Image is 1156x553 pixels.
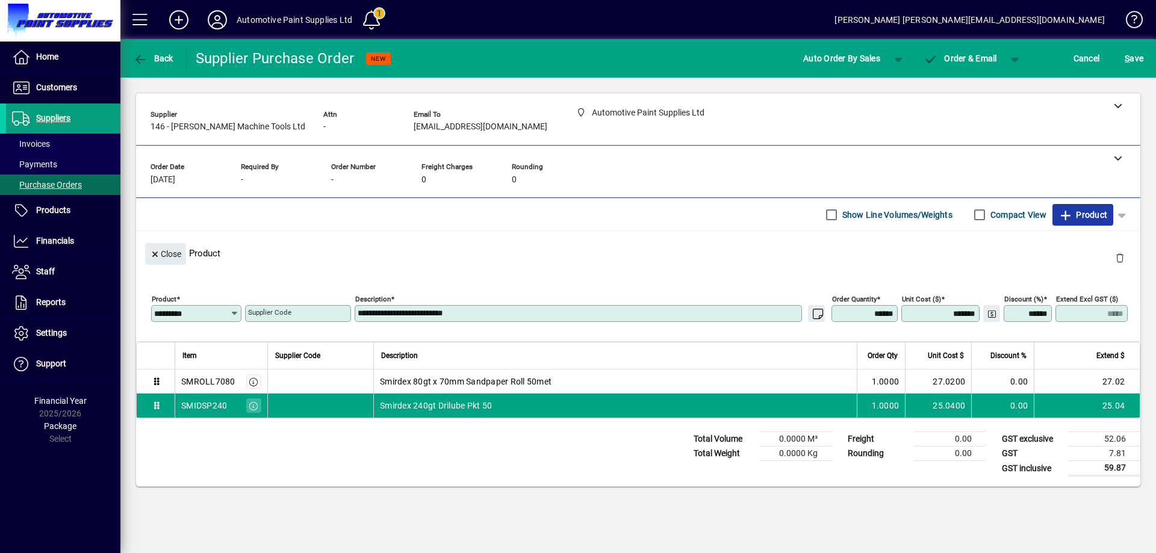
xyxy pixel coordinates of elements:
td: Total Weight [688,446,760,461]
app-page-header-button: Back [120,48,187,69]
span: [EMAIL_ADDRESS][DOMAIN_NAME] [414,122,547,132]
span: Order Qty [868,349,898,362]
td: 52.06 [1068,432,1140,446]
button: Product [1052,204,1113,226]
span: Order & Email [924,54,997,63]
span: Smirdex 240gt Drilube Pkt 50 [380,400,492,412]
app-page-header-button: Delete [1105,252,1134,263]
a: Support [6,349,120,379]
span: ave [1125,49,1143,68]
label: Show Line Volumes/Weights [840,209,952,221]
a: Products [6,196,120,226]
span: Support [36,359,66,368]
a: Knowledge Base [1117,2,1141,42]
td: 0.00 [914,432,986,446]
button: Cancel [1071,48,1103,69]
mat-label: Order Quantity [832,295,877,303]
td: 0.0000 Kg [760,446,832,461]
div: SMROLL7080 [181,375,235,388]
button: Save [1122,48,1146,69]
td: 0.0000 M³ [760,432,832,446]
a: Staff [6,257,120,287]
span: Description [381,349,418,362]
mat-label: Supplier Code [248,308,291,317]
td: 25.0400 [905,394,971,418]
a: Settings [6,318,120,348]
mat-label: Description [355,295,391,303]
span: Products [36,205,70,215]
label: Compact View [988,209,1046,221]
a: Invoices [6,134,120,154]
app-page-header-button: Close [142,248,189,259]
td: 1.0000 [857,369,905,394]
td: 1.0000 [857,394,905,418]
span: Discount % [990,349,1027,362]
span: 0 [421,175,426,185]
span: - [331,175,334,185]
span: S [1125,54,1130,63]
button: Order & Email [918,48,1003,69]
a: Reports [6,288,120,318]
span: Financial Year [34,396,87,406]
button: Change Price Levels [983,305,1000,322]
td: 27.02 [1034,369,1140,394]
span: Extend $ [1096,349,1125,362]
span: Financials [36,236,74,246]
span: Back [133,54,173,63]
span: Home [36,52,58,61]
span: Payments [12,159,57,169]
button: Profile [198,9,237,31]
span: Auto Order By Sales [803,49,880,68]
span: Suppliers [36,113,70,123]
td: GST exclusive [996,432,1068,446]
td: GST inclusive [996,461,1068,476]
td: Rounding [842,446,914,461]
span: Smirdex 80gt x 70mm Sandpaper Roll 50met [380,375,552,388]
span: 0 [512,175,517,185]
span: Settings [36,328,67,338]
a: Home [6,42,120,72]
span: - [241,175,243,185]
div: Product [136,231,1140,275]
span: - [323,122,326,132]
span: NEW [371,55,386,63]
button: Auto Order By Sales [797,48,886,69]
td: 25.04 [1034,394,1140,418]
span: Purchase Orders [12,180,82,190]
span: Item [182,349,197,362]
mat-label: Product [152,295,176,303]
span: Staff [36,267,55,276]
td: 0.00 [971,369,1034,394]
div: [PERSON_NAME] [PERSON_NAME][EMAIL_ADDRESS][DOMAIN_NAME] [834,10,1105,29]
span: [DATE] [151,175,175,185]
div: SMIDSP240 [181,400,227,412]
a: Customers [6,73,120,103]
span: 146 - [PERSON_NAME] Machine Tools Ltd [151,122,305,132]
a: Purchase Orders [6,175,120,195]
button: Add [160,9,198,31]
span: Product [1058,205,1107,224]
a: Financials [6,226,120,256]
div: Supplier Purchase Order [196,49,355,68]
mat-label: Unit Cost ($) [902,295,941,303]
button: Delete [1105,243,1134,272]
span: Invoices [12,139,50,149]
span: Customers [36,82,77,92]
div: Automotive Paint Supplies Ltd [237,10,352,29]
td: Total Volume [688,432,760,446]
span: Close [150,244,181,264]
button: Close [145,243,186,265]
td: Freight [842,432,914,446]
mat-label: Discount (%) [1004,295,1043,303]
span: Cancel [1074,49,1100,68]
td: 59.87 [1068,461,1140,476]
span: Reports [36,297,66,307]
td: 0.00 [971,394,1034,418]
td: 0.00 [914,446,986,461]
a: Payments [6,154,120,175]
span: Supplier Code [275,349,320,362]
span: Package [44,421,76,431]
mat-label: Extend excl GST ($) [1056,295,1118,303]
td: 7.81 [1068,446,1140,461]
td: GST [996,446,1068,461]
